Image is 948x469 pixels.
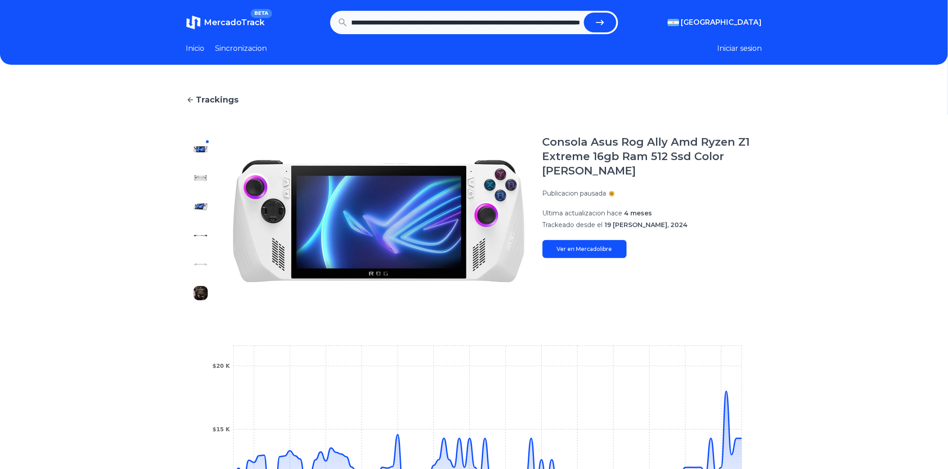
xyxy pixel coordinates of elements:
img: Consola Asus Rog Ally Amd Ryzen Z1 Extreme 16gb Ram 512 Ssd Color Blanco [193,228,208,243]
span: MercadoTrack [204,18,265,27]
span: 19 [PERSON_NAME], 2024 [605,221,688,229]
button: [GEOGRAPHIC_DATA] [668,17,762,28]
img: Consola Asus Rog Ally Amd Ryzen Z1 Extreme 16gb Ram 512 Ssd Color Blanco [193,200,208,214]
p: Publicacion pausada [543,189,607,198]
tspan: $15 K [212,426,230,433]
img: Consola Asus Rog Ally Amd Ryzen Z1 Extreme 16gb Ram 512 Ssd Color Blanco [233,135,525,308]
img: MercadoTrack [186,15,201,30]
span: Ultima actualizacion hace [543,209,623,217]
a: Trackings [186,94,762,106]
a: Ver en Mercadolibre [543,240,627,258]
img: Consola Asus Rog Ally Amd Ryzen Z1 Extreme 16gb Ram 512 Ssd Color Blanco [193,171,208,185]
h1: Consola Asus Rog Ally Amd Ryzen Z1 Extreme 16gb Ram 512 Ssd Color [PERSON_NAME] [543,135,762,178]
span: Trackings [196,94,239,106]
tspan: $20 K [212,363,230,369]
span: BETA [251,9,272,18]
img: Consola Asus Rog Ally Amd Ryzen Z1 Extreme 16gb Ram 512 Ssd Color Blanco [193,142,208,156]
a: MercadoTrackBETA [186,15,265,30]
span: [GEOGRAPHIC_DATA] [681,17,762,28]
img: Argentina [668,19,679,26]
img: Consola Asus Rog Ally Amd Ryzen Z1 Extreme 16gb Ram 512 Ssd Color Blanco [193,286,208,300]
button: Iniciar sesion [718,43,762,54]
span: Trackeado desde el [543,221,603,229]
img: Consola Asus Rog Ally Amd Ryzen Z1 Extreme 16gb Ram 512 Ssd Color Blanco [193,257,208,272]
span: 4 meses [625,209,652,217]
a: Inicio [186,43,205,54]
a: Sincronizacion [216,43,267,54]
